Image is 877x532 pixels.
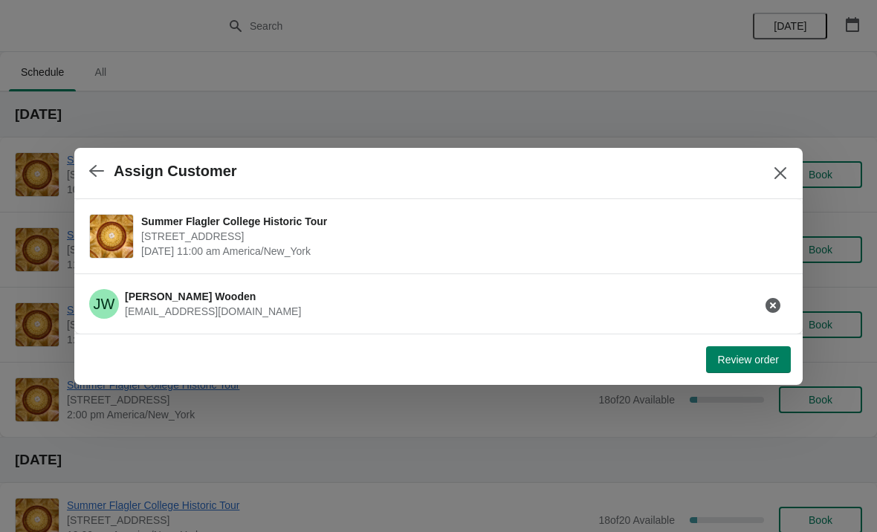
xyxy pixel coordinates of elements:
h2: Assign Customer [114,163,237,180]
text: JW [94,296,115,312]
span: [DATE] 11:00 am America/New_York [141,244,780,259]
button: Review order [706,346,791,373]
img: Summer Flagler College Historic Tour | 74 King Street, St. Augustine, FL, USA | August 17 | 11:00... [90,215,133,258]
span: Summer Flagler College Historic Tour [141,214,780,229]
span: [PERSON_NAME] Wooden [125,291,256,302]
button: Close [767,160,794,186]
span: Review order [718,354,779,366]
span: Jane [89,289,119,319]
span: [STREET_ADDRESS] [141,229,780,244]
span: [EMAIL_ADDRESS][DOMAIN_NAME] [125,305,301,317]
